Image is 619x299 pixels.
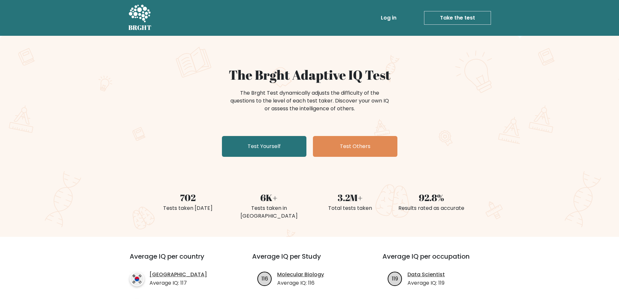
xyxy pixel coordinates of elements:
a: Take the test [424,11,491,25]
text: 116 [262,275,268,282]
div: Results rated as accurate [395,204,468,212]
a: BRGHT [128,3,152,33]
div: 3.2M+ [314,191,387,204]
a: Test Yourself [222,136,306,157]
div: Total tests taken [314,204,387,212]
div: 6K+ [232,191,306,204]
h3: Average IQ per occupation [382,252,497,268]
p: Average IQ: 117 [149,279,207,287]
a: Molecular Biology [277,271,324,279]
h3: Average IQ per Study [252,252,367,268]
a: Log in [378,11,399,24]
p: Average IQ: 116 [277,279,324,287]
text: 119 [392,275,398,282]
div: Tests taken [DATE] [151,204,225,212]
h5: BRGHT [128,24,152,32]
h3: Average IQ per country [130,252,229,268]
div: Tests taken in [GEOGRAPHIC_DATA] [232,204,306,220]
a: Data Scientist [407,271,445,279]
div: 702 [151,191,225,204]
a: [GEOGRAPHIC_DATA] [149,271,207,279]
div: 92.8% [395,191,468,204]
img: country [130,272,144,286]
p: Average IQ: 119 [407,279,445,287]
div: The Brght Test dynamically adjusts the difficulty of the questions to the level of each test take... [228,89,391,113]
a: Test Others [313,136,397,157]
h1: The Brght Adaptive IQ Test [151,67,468,83]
